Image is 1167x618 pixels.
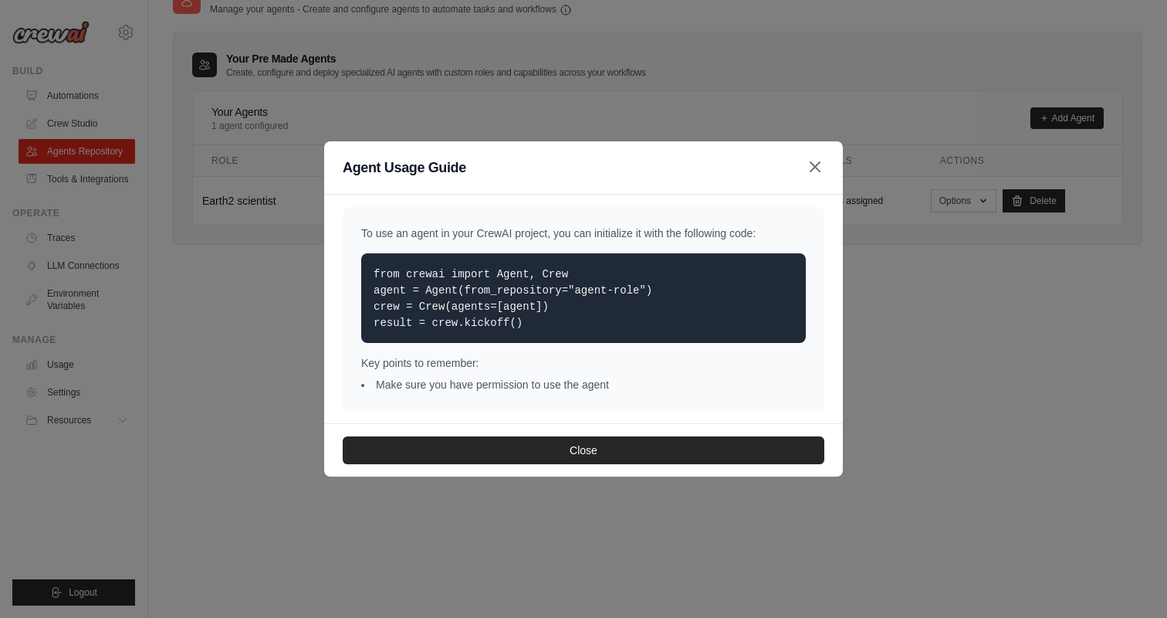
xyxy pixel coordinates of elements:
p: Key points to remember: [361,355,806,371]
p: To use an agent in your CrewAI project, you can initialize it with the following code: [361,226,806,241]
h3: Agent Usage Guide [343,157,466,178]
button: Close [343,436,824,464]
code: from crewai import Agent, Crew agent = Agent(from_repository="agent-role") crew = Crew(agents=[ag... [374,268,652,329]
li: Make sure you have permission to use the agent [361,377,806,392]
